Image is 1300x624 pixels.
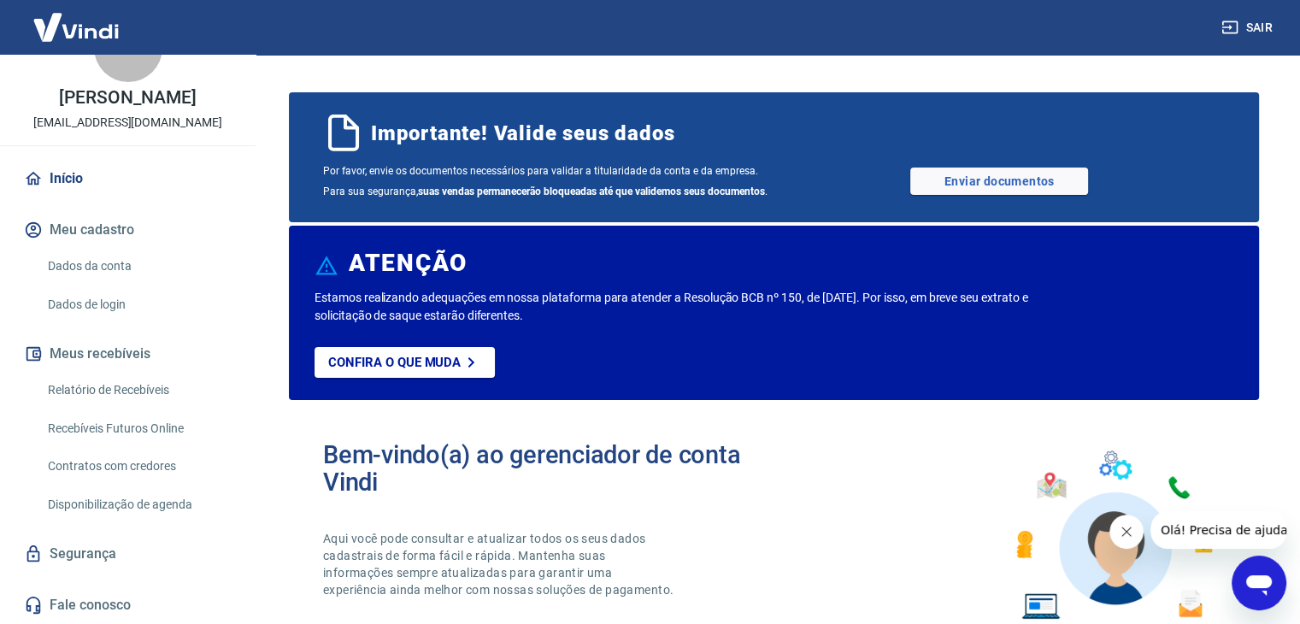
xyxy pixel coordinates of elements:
a: Segurança [21,535,235,573]
span: Importante! Valide seus dados [371,120,674,147]
p: Confira o que muda [328,355,461,370]
span: Por favor, envie os documentos necessários para validar a titularidade da conta e da empresa. Par... [323,161,774,202]
a: Dados da conta [41,249,235,284]
p: [PERSON_NAME] [59,89,196,107]
p: Aqui você pode consultar e atualizar todos os seus dados cadastrais de forma fácil e rápida. Mant... [323,530,677,598]
iframe: Fechar mensagem [1109,515,1144,549]
a: Confira o que muda [315,347,495,378]
iframe: Botão para abrir a janela de mensagens [1232,556,1286,610]
img: Vindi [21,1,132,53]
h2: Bem-vindo(a) ao gerenciador de conta Vindi [323,441,774,496]
p: Estamos realizando adequações em nossa plataforma para atender a Resolução BCB nº 150, de [DATE].... [315,289,1050,325]
h6: ATENÇÃO [349,255,468,272]
button: Sair [1218,12,1279,44]
iframe: Mensagem da empresa [1150,511,1286,549]
a: Contratos com credores [41,449,235,484]
a: Enviar documentos [910,168,1088,195]
a: Disponibilização de agenda [41,487,235,522]
a: Fale conosco [21,586,235,624]
a: Relatório de Recebíveis [41,373,235,408]
b: suas vendas permanecerão bloqueadas até que validemos seus documentos [418,185,765,197]
span: Olá! Precisa de ajuda? [10,12,144,26]
a: Início [21,160,235,197]
a: Recebíveis Futuros Online [41,411,235,446]
button: Meus recebíveis [21,335,235,373]
p: [EMAIL_ADDRESS][DOMAIN_NAME] [33,114,222,132]
a: Dados de login [41,287,235,322]
button: Meu cadastro [21,211,235,249]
